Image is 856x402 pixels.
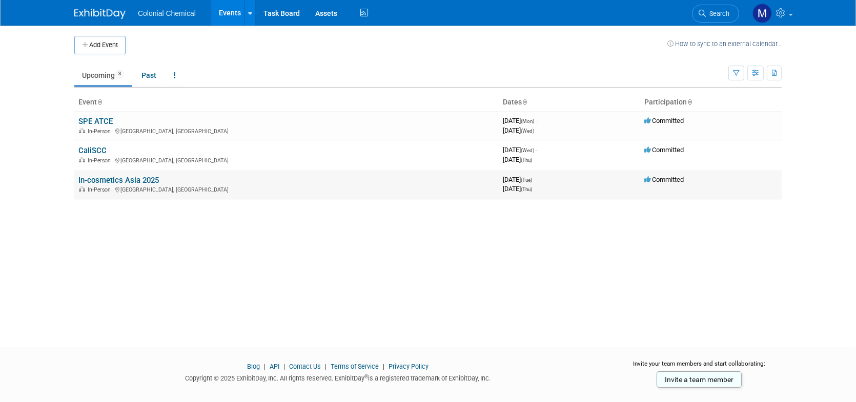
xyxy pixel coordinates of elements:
span: [DATE] [503,117,537,124]
a: Sort by Event Name [97,98,102,106]
span: (Wed) [521,147,534,153]
span: Search [706,10,729,17]
img: In-Person Event [79,128,85,133]
button: Add Event [74,36,126,54]
a: Privacy Policy [389,363,429,370]
a: In-cosmetics Asia 2025 [78,176,159,185]
div: [GEOGRAPHIC_DATA], [GEOGRAPHIC_DATA] [78,185,495,193]
a: Past [134,66,164,85]
th: Event [74,94,499,111]
a: Upcoming3 [74,66,132,85]
span: In-Person [88,128,114,135]
span: Committed [644,176,684,183]
div: Copyright © 2025 ExhibitDay, Inc. All rights reserved. ExhibitDay is a registered trademark of Ex... [74,371,601,383]
span: [DATE] [503,185,532,193]
span: - [536,117,537,124]
a: Sort by Participation Type [687,98,692,106]
a: How to sync to an external calendar... [667,40,782,48]
a: API [270,363,279,370]
div: [GEOGRAPHIC_DATA], [GEOGRAPHIC_DATA] [78,156,495,164]
span: | [281,363,288,370]
span: - [534,176,535,183]
span: Committed [644,146,684,154]
span: [DATE] [503,126,534,134]
a: Terms of Service [331,363,379,370]
span: [DATE] [503,156,532,163]
span: In-Person [88,157,114,164]
span: (Mon) [521,118,534,124]
a: Contact Us [289,363,321,370]
span: | [322,363,329,370]
a: CaliSCC [78,146,107,155]
span: 3 [115,70,124,78]
span: [DATE] [503,146,537,154]
sup: ® [364,374,368,379]
a: Invite a team member [657,371,742,388]
span: Colonial Chemical [138,9,196,17]
span: (Thu) [521,186,532,192]
div: [GEOGRAPHIC_DATA], [GEOGRAPHIC_DATA] [78,126,495,135]
a: Search [692,5,739,23]
img: Megan Gibson [752,4,772,23]
th: Dates [499,94,640,111]
a: Blog [247,363,260,370]
span: In-Person [88,186,114,193]
span: (Wed) [521,128,534,134]
span: [DATE] [503,176,535,183]
img: ExhibitDay [74,9,126,19]
span: (Thu) [521,157,532,163]
span: Committed [644,117,684,124]
span: | [380,363,387,370]
a: Sort by Start Date [522,98,527,106]
span: (Tue) [521,177,532,183]
img: In-Person Event [79,186,85,192]
th: Participation [640,94,782,111]
a: SPE ATCE [78,117,113,126]
img: In-Person Event [79,157,85,162]
span: - [536,146,537,154]
div: Invite your team members and start collaborating: [617,359,782,375]
span: | [261,363,268,370]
